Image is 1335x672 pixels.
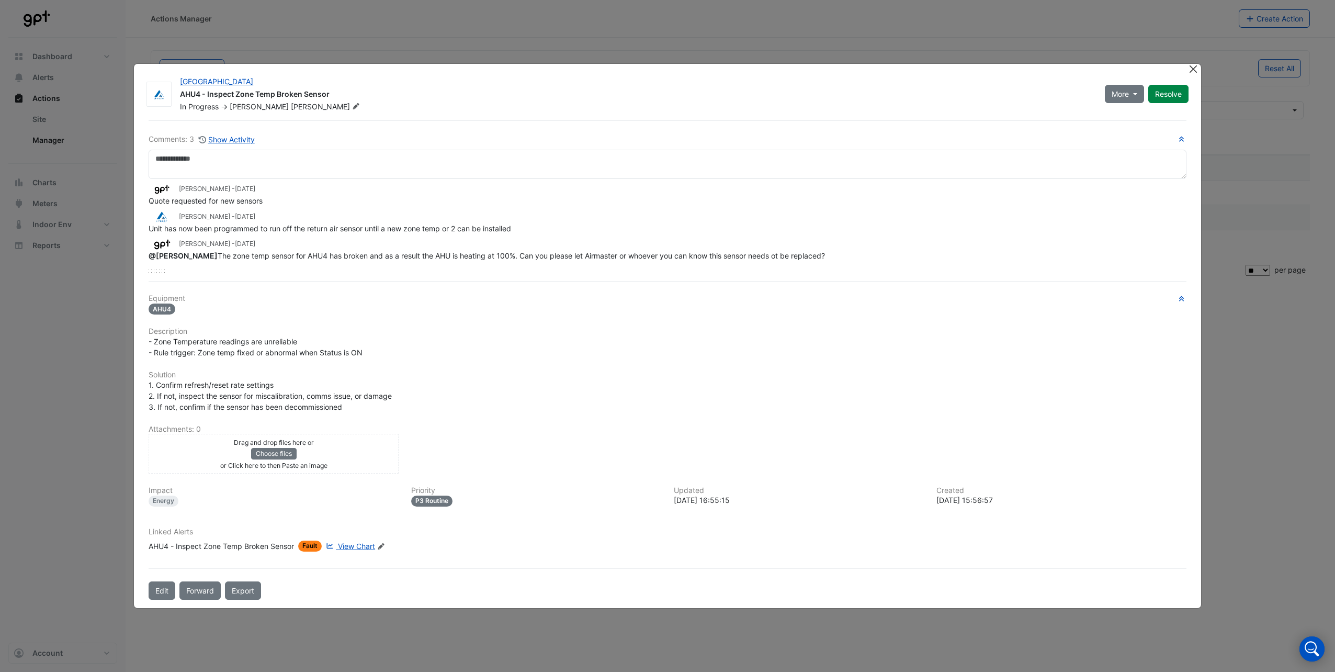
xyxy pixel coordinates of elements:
img: GPT [149,239,175,250]
span: More [1112,88,1129,99]
a: View Chart [324,541,375,552]
div: [DATE] 16:55:15 [674,495,924,506]
span: -> [221,102,228,111]
div: AHU4 - Inspect Zone Temp Broken Sensor [180,89,1092,102]
h6: Priority [411,486,661,495]
span: AHU4 [149,304,175,315]
img: Airmaster Australia [147,89,171,100]
span: Fault [298,541,322,552]
a: [GEOGRAPHIC_DATA] [180,77,253,86]
small: Drag and drop files here or [234,439,314,446]
a: Export [225,581,261,600]
h6: Linked Alerts [149,528,1186,536]
small: or Click here to then Paste an image [220,462,327,469]
div: Energy [149,496,178,507]
span: The zone temp sensor for AHU4 has broken and as a result the AHU is heating at 100%. Can you plea... [149,251,825,260]
h6: Equipment [149,294,1186,303]
div: P3 Routine [411,496,452,507]
button: Resolve [1148,85,1189,103]
h6: Solution [149,371,1186,379]
div: AHU4 - Inspect Zone Temp Broken Sensor [149,541,294,552]
h6: Impact [149,486,399,495]
small: [PERSON_NAME] - [179,212,255,221]
span: In Progress [180,102,219,111]
img: Airmaster Australia [149,211,175,222]
h6: Description [149,327,1186,336]
h6: Updated [674,486,924,495]
span: 1. Confirm refresh/reset rate settings 2. If not, inspect the sensor for miscalibration, comms is... [149,380,392,411]
button: Show Activity [198,133,255,145]
div: Comments: 3 [149,133,255,145]
button: Edit [149,581,175,600]
small: [PERSON_NAME] - [179,239,255,249]
button: More [1105,85,1144,103]
span: Unit has now been programmed to run off the return air sensor until a new zone temp or 2 can be i... [149,224,511,233]
span: View Chart [338,542,375,551]
img: GPT Retail [149,184,175,195]
button: Choose files [251,448,297,460]
small: [PERSON_NAME] - [179,184,255,194]
div: [DATE] 15:56:57 [936,495,1186,506]
span: [PERSON_NAME] [291,102,362,112]
span: 2023-09-26 09:16:10 [235,212,255,220]
span: - Zone Temperature readings are unreliable - Rule trigger: Zone temp fixed or abnormal when Statu... [149,337,363,357]
h6: Created [936,486,1186,495]
span: 2023-08-22 15:59:38 [235,240,255,248]
span: 2024-10-16 15:59:11 [235,185,255,193]
span: justin.taylor@gpt.com.au [GPT Retail] [149,251,218,260]
span: [PERSON_NAME] [230,102,289,111]
button: Close [1188,64,1199,75]
button: Forward [179,581,221,600]
fa-icon: Edit Linked Alerts [377,543,385,551]
h6: Attachments: 0 [149,425,1186,434]
div: Open Intercom Messenger [1299,636,1325,662]
span: Quote requested for new sensors [149,196,263,205]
